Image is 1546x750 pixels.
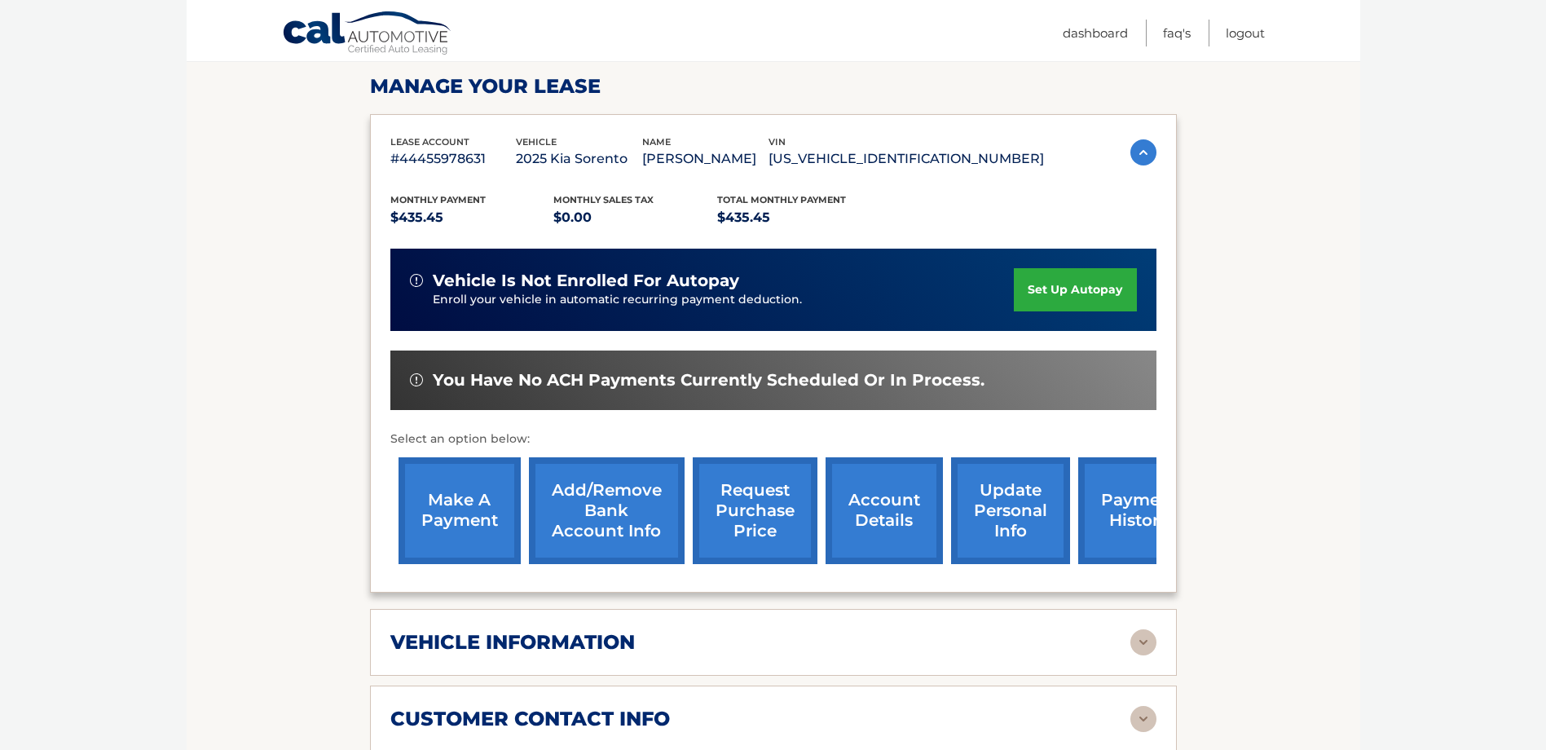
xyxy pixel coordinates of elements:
img: accordion-rest.svg [1130,706,1156,732]
img: accordion-rest.svg [1130,629,1156,655]
span: name [642,136,671,148]
span: You have no ACH payments currently scheduled or in process. [433,370,984,390]
p: Select an option below: [390,430,1156,449]
h2: customer contact info [390,707,670,731]
h2: vehicle information [390,630,635,655]
img: alert-white.svg [410,274,423,287]
a: Dashboard [1063,20,1128,46]
a: request purchase price [693,457,817,564]
span: vin [769,136,786,148]
h2: Manage Your Lease [370,74,1177,99]
a: payment history [1078,457,1200,564]
p: Enroll your vehicle in automatic recurring payment deduction. [433,291,1015,309]
p: [US_VEHICLE_IDENTIFICATION_NUMBER] [769,148,1044,170]
a: make a payment [399,457,521,564]
a: Add/Remove bank account info [529,457,685,564]
p: [PERSON_NAME] [642,148,769,170]
span: vehicle [516,136,557,148]
span: Monthly Payment [390,194,486,205]
a: Logout [1226,20,1265,46]
p: $435.45 [717,206,881,229]
span: vehicle is not enrolled for autopay [433,271,739,291]
p: 2025 Kia Sorento [516,148,642,170]
span: lease account [390,136,469,148]
a: Cal Automotive [282,11,453,58]
img: accordion-active.svg [1130,139,1156,165]
a: set up autopay [1014,268,1136,311]
img: alert-white.svg [410,373,423,386]
a: account details [826,457,943,564]
p: #44455978631 [390,148,517,170]
span: Total Monthly Payment [717,194,846,205]
a: update personal info [951,457,1070,564]
a: FAQ's [1163,20,1191,46]
p: $0.00 [553,206,717,229]
span: Monthly sales Tax [553,194,654,205]
p: $435.45 [390,206,554,229]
